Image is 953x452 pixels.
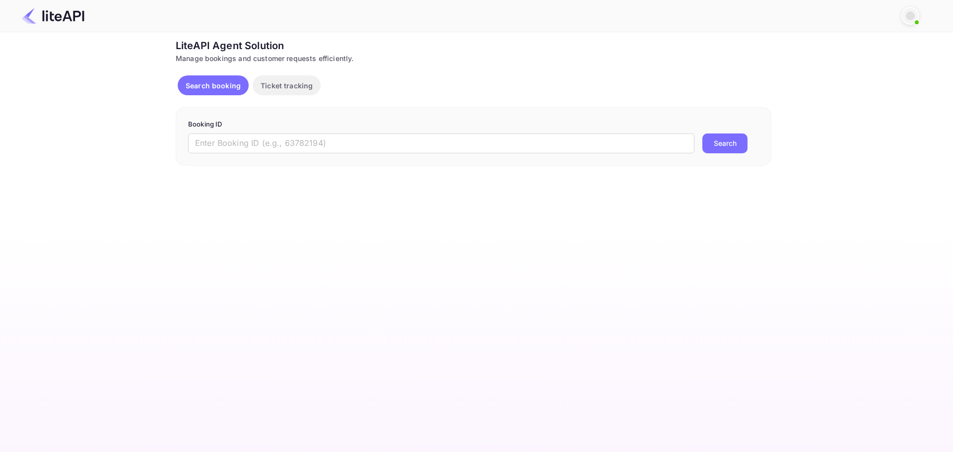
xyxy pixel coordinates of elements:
div: LiteAPI Agent Solution [176,38,771,53]
p: Search booking [186,80,241,91]
button: Search [702,133,748,153]
img: LiteAPI Logo [22,8,84,24]
p: Booking ID [188,120,759,129]
p: Ticket tracking [261,80,313,91]
input: Enter Booking ID (e.g., 63782194) [188,133,694,153]
div: Manage bookings and customer requests efficiently. [176,53,771,64]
